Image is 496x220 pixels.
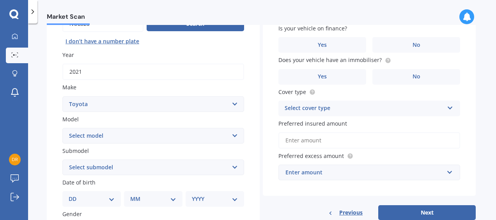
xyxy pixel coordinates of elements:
[278,132,460,149] input: Enter amount
[47,13,90,23] span: Market Scan
[278,152,344,160] span: Preferred excess amount
[318,42,327,48] span: Yes
[62,211,82,218] span: Gender
[285,168,444,177] div: Enter amount
[413,42,420,48] span: No
[413,73,420,80] span: No
[278,88,306,96] span: Cover type
[62,35,142,48] button: I don’t have a number plate
[278,120,347,127] span: Preferred insured amount
[285,104,444,113] div: Select cover type
[318,73,327,80] span: Yes
[62,51,74,59] span: Year
[62,147,89,154] span: Submodel
[278,57,382,64] span: Does your vehicle have an immobiliser?
[62,84,76,91] span: Make
[278,25,347,32] span: Is your vehicle on finance?
[62,64,244,80] input: YYYY
[62,179,96,186] span: Date of birth
[378,205,476,220] button: Next
[9,154,21,165] img: ac6426b5eaecd28ad977af6d3d8e4ff6
[339,207,363,218] span: Previous
[62,115,79,123] span: Model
